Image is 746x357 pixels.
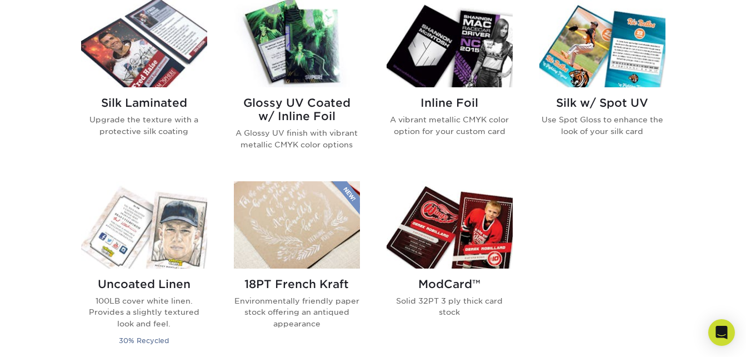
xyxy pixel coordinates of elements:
p: A vibrant metallic CMYK color option for your custom card [387,114,513,137]
p: 100LB cover white linen. Provides a slightly textured look and feel. [81,295,207,329]
small: 30% Recycled [119,336,169,345]
h2: Silk w/ Spot UV [539,96,665,110]
h2: ModCard™ [387,277,513,291]
h2: Uncoated Linen [81,277,207,291]
img: New Product [332,181,360,215]
p: Use Spot Gloss to enhance the look of your silk card [539,114,665,137]
img: 18PT French Kraft Trading Cards [234,181,360,269]
p: Solid 32PT 3 ply thick card stock [387,295,513,318]
h2: Glossy UV Coated w/ Inline Foil [234,96,360,123]
p: Upgrade the texture with a protective silk coating [81,114,207,137]
h2: Inline Foil [387,96,513,110]
p: Environmentally friendly paper stock offering an antiqued appearance [234,295,360,329]
div: Open Intercom Messenger [708,319,735,346]
img: ModCard™ Trading Cards [387,181,513,269]
h2: 18PT French Kraft [234,277,360,291]
p: A Glossy UV finish with vibrant metallic CMYK color options [234,127,360,150]
img: Uncoated Linen Trading Cards [81,181,207,269]
h2: Silk Laminated [81,96,207,110]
